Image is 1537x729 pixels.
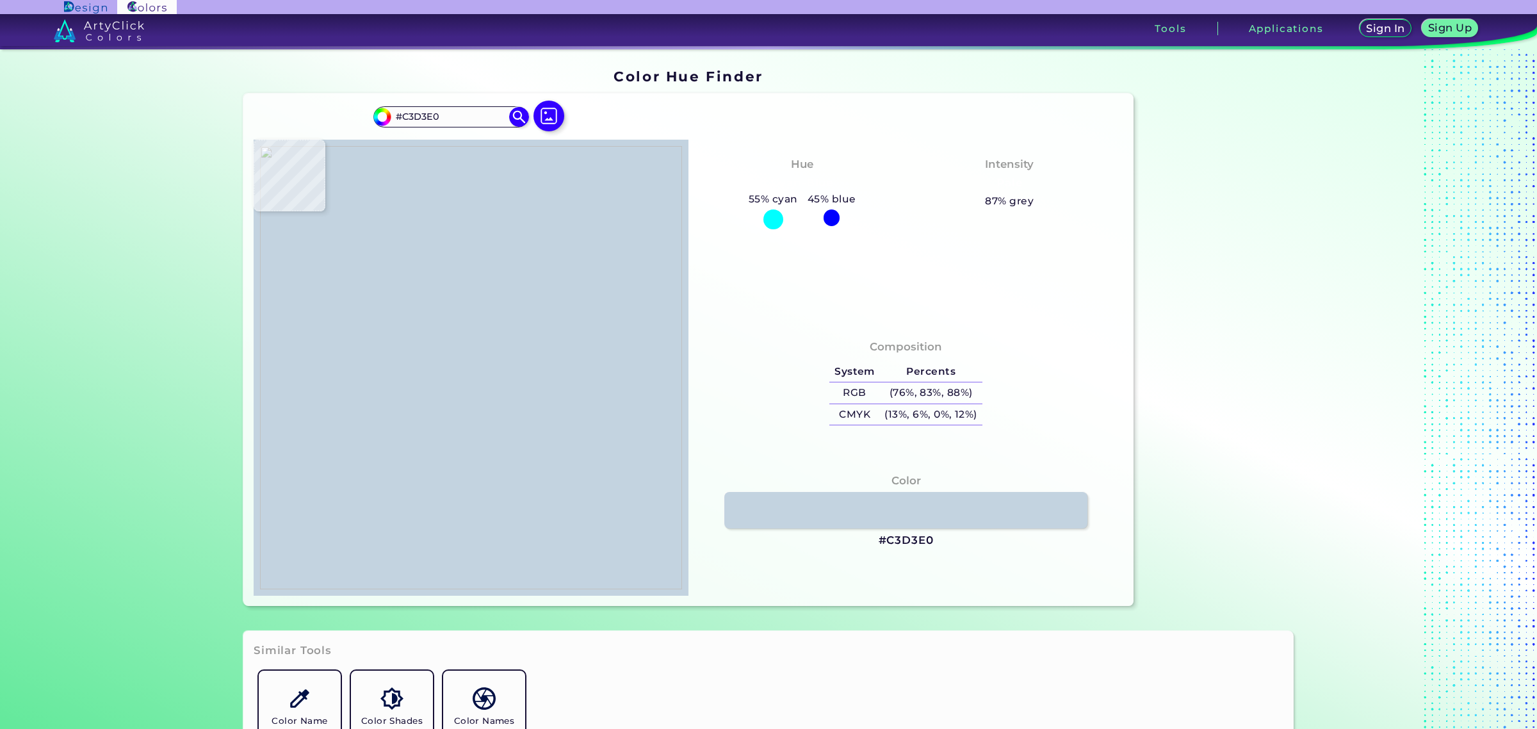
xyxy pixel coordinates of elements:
h3: Pale [991,176,1028,191]
h3: Similar Tools [254,643,332,659]
h3: #C3D3E0 [879,533,934,548]
h4: Hue [791,155,813,174]
h3: Applications [1249,24,1324,33]
a: Sign In [1359,19,1411,37]
a: Sign Up [1422,19,1478,37]
h5: 45% blue [802,191,861,208]
img: icon picture [533,101,564,131]
h4: Color [891,471,921,490]
h5: (13%, 6%, 0%, 12%) [880,404,982,425]
h5: CMYK [829,404,879,425]
h1: Color Hue Finder [614,67,763,86]
img: ArtyClick Design logo [64,1,107,13]
img: logo_artyclick_colors_white.svg [54,19,144,42]
img: icon_color_shades.svg [380,687,403,710]
h5: System [829,361,879,382]
img: 35819e67-8029-4887-a903-5f080933d532 [260,146,682,589]
h5: RGB [829,382,879,404]
img: icon search [509,107,528,126]
h4: Intensity [985,155,1034,174]
h5: 55% cyan [744,191,802,208]
h5: Sign In [1366,23,1405,34]
h5: (76%, 83%, 88%) [880,382,982,404]
h5: Sign Up [1428,22,1472,33]
img: icon_color_names_dictionary.svg [473,687,495,710]
img: icon_color_name_finder.svg [288,687,311,710]
input: type color.. [391,108,510,126]
h5: 87% grey [985,193,1034,209]
h4: Composition [870,338,942,356]
h3: Tools [1155,24,1186,33]
h5: Percents [880,361,982,382]
h3: Cyan-Blue [766,176,838,191]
